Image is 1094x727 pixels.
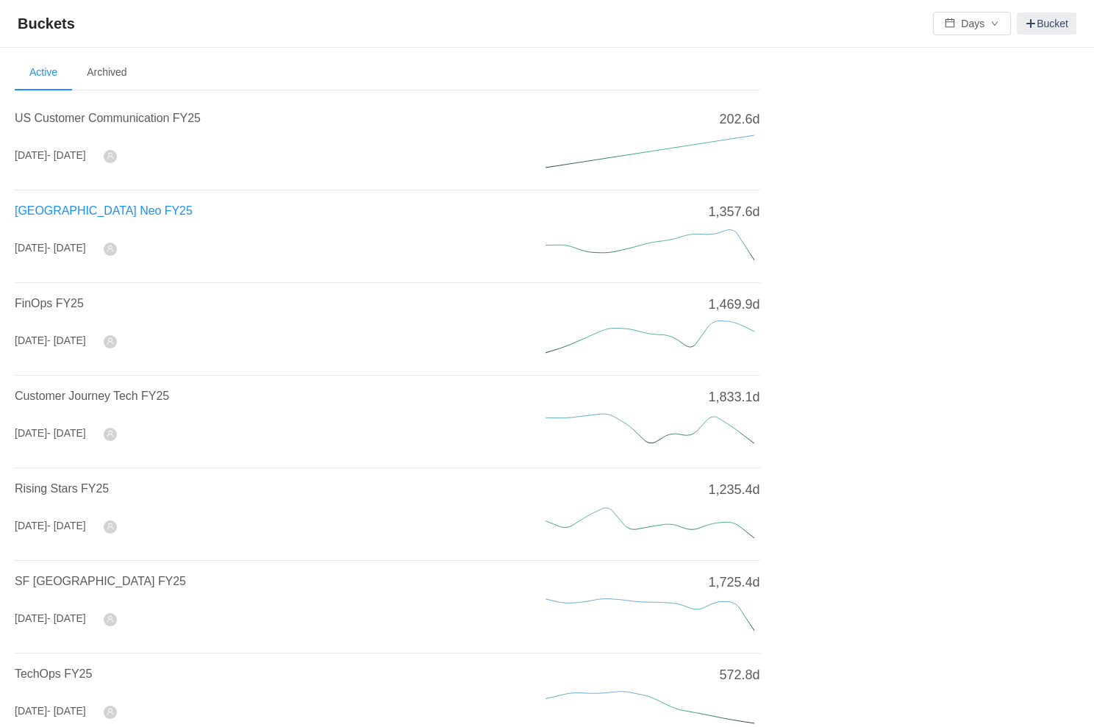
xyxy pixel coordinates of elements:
div: [DATE] [15,148,86,163]
div: [DATE] [15,333,86,348]
div: [DATE] [15,518,86,534]
a: Rising Stars FY25 [15,482,109,495]
i: icon: user [107,615,114,623]
a: [GEOGRAPHIC_DATA] Neo FY25 [15,204,193,217]
div: [DATE] [15,611,86,626]
span: - [DATE] [47,705,86,717]
span: 572.8d [720,665,760,685]
a: Customer Journey Tech FY25 [15,390,169,402]
a: Bucket [1017,12,1076,35]
span: - [DATE] [47,242,86,254]
a: SF [GEOGRAPHIC_DATA] FY25 [15,575,186,587]
i: icon: user [107,152,114,160]
span: 202.6d [720,110,760,129]
div: [DATE] [15,703,86,719]
span: - [DATE] [47,149,86,161]
span: 1,725.4d [709,573,760,592]
a: US Customer Communication FY25 [15,112,201,124]
i: icon: user [107,430,114,437]
span: Buckets [18,12,84,35]
i: icon: user [107,708,114,715]
span: - [DATE] [47,334,86,346]
li: Archived [72,55,141,90]
a: TechOps FY25 [15,667,92,680]
span: 1,357.6d [709,202,760,222]
i: icon: user [107,523,114,530]
a: FinOps FY25 [15,297,84,309]
li: Active [15,55,72,90]
i: icon: user [107,245,114,252]
span: - [DATE] [47,427,86,439]
span: - [DATE] [47,612,86,624]
div: [DATE] [15,426,86,441]
i: icon: user [107,337,114,345]
div: [DATE] [15,240,86,256]
button: icon: calendarDaysicon: down [933,12,1011,35]
span: 1,833.1d [709,387,760,407]
span: - [DATE] [47,520,86,531]
span: 1,469.9d [709,295,760,315]
span: 1,235.4d [709,480,760,500]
